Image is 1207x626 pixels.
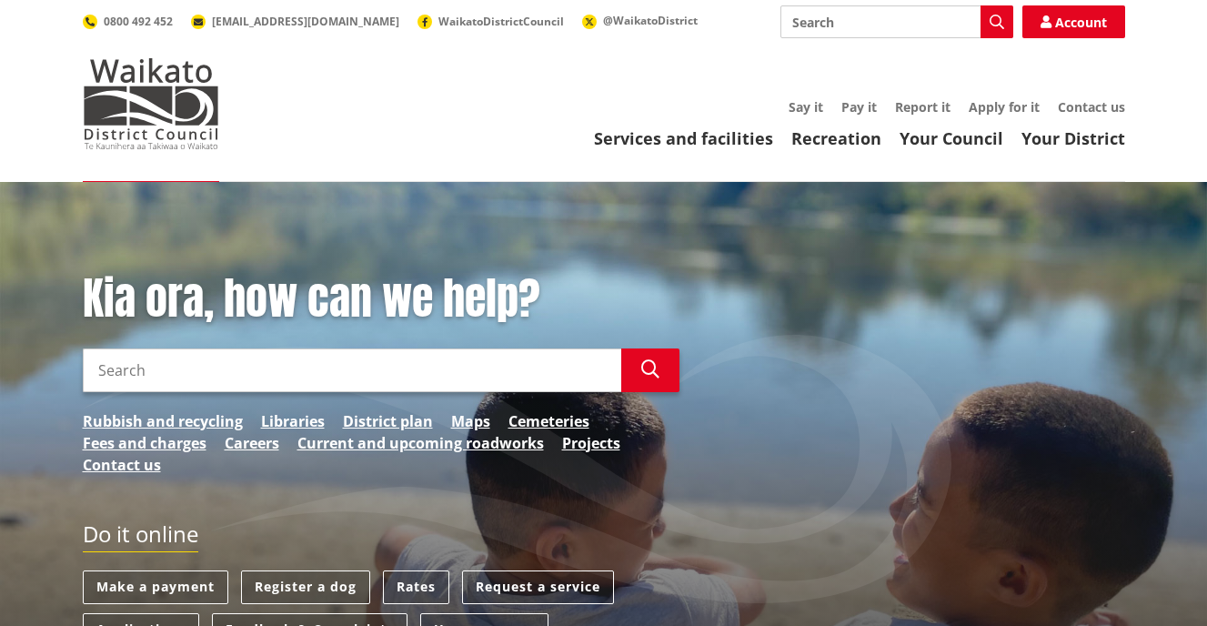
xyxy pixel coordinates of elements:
a: Fees and charges [83,432,206,454]
a: Rates [383,570,449,604]
a: [EMAIL_ADDRESS][DOMAIN_NAME] [191,14,399,29]
a: Say it [789,98,823,116]
h2: Do it online [83,521,198,553]
input: Search input [83,348,621,392]
a: Your Council [900,127,1003,149]
a: Maps [451,410,490,432]
span: [EMAIL_ADDRESS][DOMAIN_NAME] [212,14,399,29]
span: WaikatoDistrictCouncil [438,14,564,29]
a: Report it [895,98,951,116]
a: Services and facilities [594,127,773,149]
a: WaikatoDistrictCouncil [417,14,564,29]
a: District plan [343,410,433,432]
input: Search input [780,5,1013,38]
a: Contact us [83,454,161,476]
a: Pay it [841,98,877,116]
a: Apply for it [969,98,1040,116]
a: Projects [562,432,620,454]
span: 0800 492 452 [104,14,173,29]
a: Your District [1021,127,1125,149]
a: Recreation [791,127,881,149]
a: Contact us [1058,98,1125,116]
a: Libraries [261,410,325,432]
a: Cemeteries [508,410,589,432]
a: @WaikatoDistrict [582,13,698,28]
a: Request a service [462,570,614,604]
a: Make a payment [83,570,228,604]
a: Careers [225,432,279,454]
span: @WaikatoDistrict [603,13,698,28]
a: Account [1022,5,1125,38]
a: 0800 492 452 [83,14,173,29]
h1: Kia ora, how can we help? [83,273,679,326]
a: Register a dog [241,570,370,604]
a: Rubbish and recycling [83,410,243,432]
img: Waikato District Council - Te Kaunihera aa Takiwaa o Waikato [83,58,219,149]
a: Current and upcoming roadworks [297,432,544,454]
